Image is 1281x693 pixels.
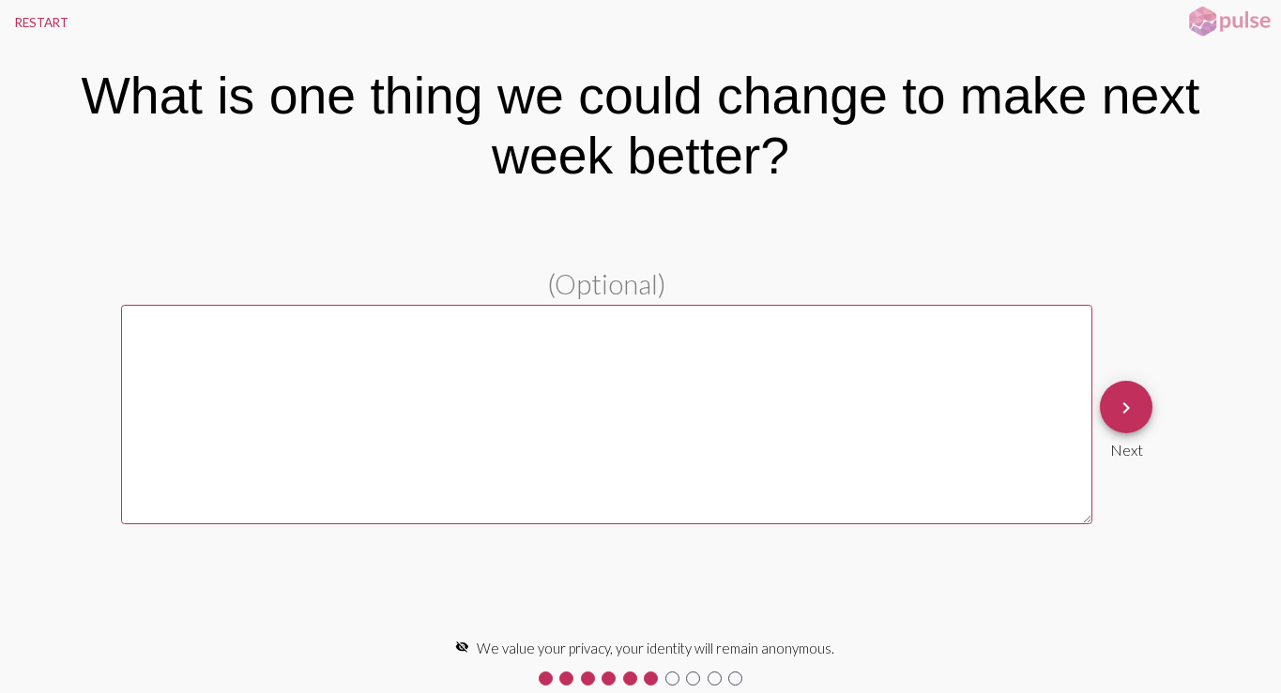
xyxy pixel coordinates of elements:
img: pulsehorizontalsmall.png [1182,5,1276,38]
span: (Optional) [547,267,666,300]
div: Next [1100,433,1152,459]
div: What is one thing we could change to make next week better? [21,66,1260,186]
mat-icon: visibility_off [455,640,469,654]
span: We value your privacy, your identity will remain anonymous. [477,640,834,656]
mat-icon: keyboard_arrow_right [1115,397,1137,419]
